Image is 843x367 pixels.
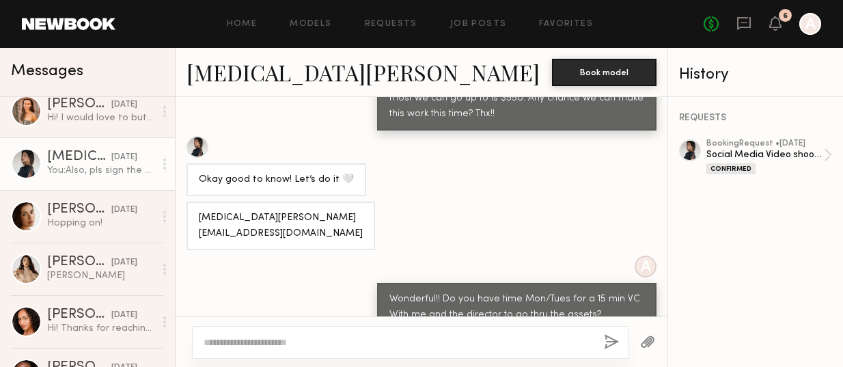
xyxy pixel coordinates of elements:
[47,203,111,217] div: [PERSON_NAME]
[47,98,111,111] div: [PERSON_NAME]
[11,64,83,79] span: Messages
[47,322,154,335] div: Hi! Thanks for reaching out. I am available that day!
[47,150,111,164] div: [MEDICAL_DATA][PERSON_NAME]
[227,20,258,29] a: Home
[539,20,593,29] a: Favorites
[47,111,154,124] div: Hi! I would love to but I’m out of town [DATE] and [DATE] only. If there are other shoot dates, p...
[679,113,832,123] div: REQUESTS
[186,57,540,87] a: [MEDICAL_DATA][PERSON_NAME]
[552,66,657,77] a: Book model
[679,67,832,83] div: History
[47,308,111,322] div: [PERSON_NAME]
[783,12,788,20] div: 6
[47,269,154,282] div: [PERSON_NAME]
[47,164,154,177] div: You: Also, pls sign the NDA when you can!
[450,20,507,29] a: Job Posts
[706,148,824,161] div: Social Media Video shoot 10/9
[706,139,832,174] a: bookingRequest •[DATE]Social Media Video shoot 10/9Confirmed
[706,163,756,174] div: Confirmed
[552,59,657,86] button: Book model
[111,309,137,322] div: [DATE]
[389,292,644,323] div: Wonderful!! Do you have time Mon/Tues for a 15 min VC With me and the director to go thru the ass...
[111,98,137,111] div: [DATE]
[290,20,331,29] a: Models
[111,204,137,217] div: [DATE]
[111,151,137,164] div: [DATE]
[799,13,821,35] a: A
[199,172,354,188] div: Okay good to know! Let’s do it 🤍
[47,256,111,269] div: [PERSON_NAME]
[47,217,154,230] div: Hopping on!
[365,20,417,29] a: Requests
[111,256,137,269] div: [DATE]
[706,139,824,148] div: booking Request • [DATE]
[199,210,363,242] div: [MEDICAL_DATA][PERSON_NAME] [EMAIL_ADDRESS][DOMAIN_NAME]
